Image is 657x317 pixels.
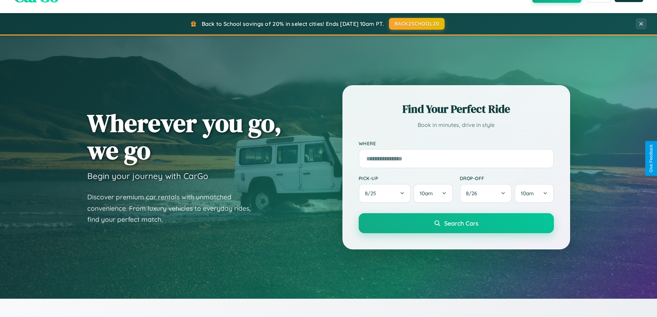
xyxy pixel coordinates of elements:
p: Book in minutes, drive in style [359,120,554,130]
h3: Begin your journey with CarGo [87,171,208,181]
div: Give Feedback [649,145,654,172]
h2: Find Your Perfect Ride [359,101,554,117]
label: Pick-up [359,175,453,181]
span: 8 / 26 [466,190,480,197]
label: Where [359,140,554,146]
span: Back to School savings of 20% in select cities! Ends [DATE] 10am PT. [202,20,384,27]
span: 10am [521,190,534,197]
p: Discover premium car rentals with unmatched convenience. From luxury vehicles to everyday rides, ... [87,191,260,225]
span: Search Cars [444,219,478,227]
span: 8 / 25 [365,190,379,197]
button: 10am [414,184,452,203]
button: 10am [515,184,554,203]
button: 8/25 [359,184,411,203]
button: BACK2SCHOOL20 [389,18,445,30]
h1: Wherever you go, we go [87,109,282,164]
button: 8/26 [460,184,512,203]
span: 10am [420,190,433,197]
label: Drop-off [460,175,554,181]
button: Search Cars [359,213,554,233]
